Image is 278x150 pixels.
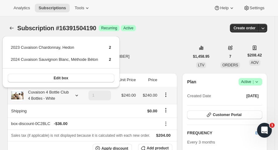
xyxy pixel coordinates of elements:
[189,52,213,61] button: $1,458.95
[54,76,68,81] span: Edit box
[240,4,268,12] button: Settings
[11,133,150,138] span: Sales tax (if applicable) is not displayed because it is calculated with each new order.
[11,121,157,127] div: box-discount-0C2BLC
[250,6,264,10] span: Settings
[7,24,16,32] button: Subscriptions
[14,6,30,10] span: Analytics
[71,4,94,12] button: Tools
[7,104,82,118] th: Shipping
[210,4,238,12] button: Help
[220,6,228,10] span: Help
[147,109,157,113] span: $0.00
[222,63,238,67] span: ORDERS
[246,94,259,98] span: [DATE]
[247,52,262,58] span: $208.42
[256,130,262,136] span: Edit
[10,44,98,56] td: 2023 Cuvaison Chardonnay, Hedon
[230,24,259,32] button: Create order
[54,121,67,127] span: - $36.00
[187,110,262,119] button: Customer Portal
[161,107,171,114] button: Shipping actions
[138,73,159,87] th: Price
[39,6,66,10] span: Subscriptions
[121,93,136,98] span: $240.00
[75,6,84,10] span: Tools
[8,74,114,82] button: Edit box
[101,26,117,31] span: Recurring
[187,79,196,85] h2: Plan
[109,45,111,50] span: 2
[187,93,211,99] span: Created Date
[17,25,96,31] span: Subscription #16391504190
[243,92,262,100] button: [DATE]
[253,79,254,84] span: |
[156,133,171,138] span: $204.00
[10,4,34,12] button: Analytics
[241,79,260,85] span: Active
[198,63,204,67] span: LTV
[23,89,69,102] div: Cuvaison 4 Bottle Club
[113,73,138,87] th: Unit Price
[257,123,272,138] iframe: Intercom live chat
[251,60,259,65] span: AOV
[226,52,235,61] button: 7
[229,54,231,59] span: 7
[213,112,241,117] span: Customer Portal
[123,26,133,31] span: Active
[234,26,256,31] span: Create order
[252,128,266,138] button: Edit
[187,130,255,136] h2: FREQUENCY
[270,123,275,128] span: 1
[193,54,209,59] span: $1,458.95
[187,140,215,144] span: Every 3 months
[35,4,70,12] button: Subscriptions
[109,57,111,62] span: 2
[10,56,98,68] td: 2024 Cuvaison Sauvignon Blanc, Méthode Béton
[143,93,157,98] span: $240.00
[161,91,171,98] button: Product actions
[28,96,55,101] small: 4 Bottles - White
